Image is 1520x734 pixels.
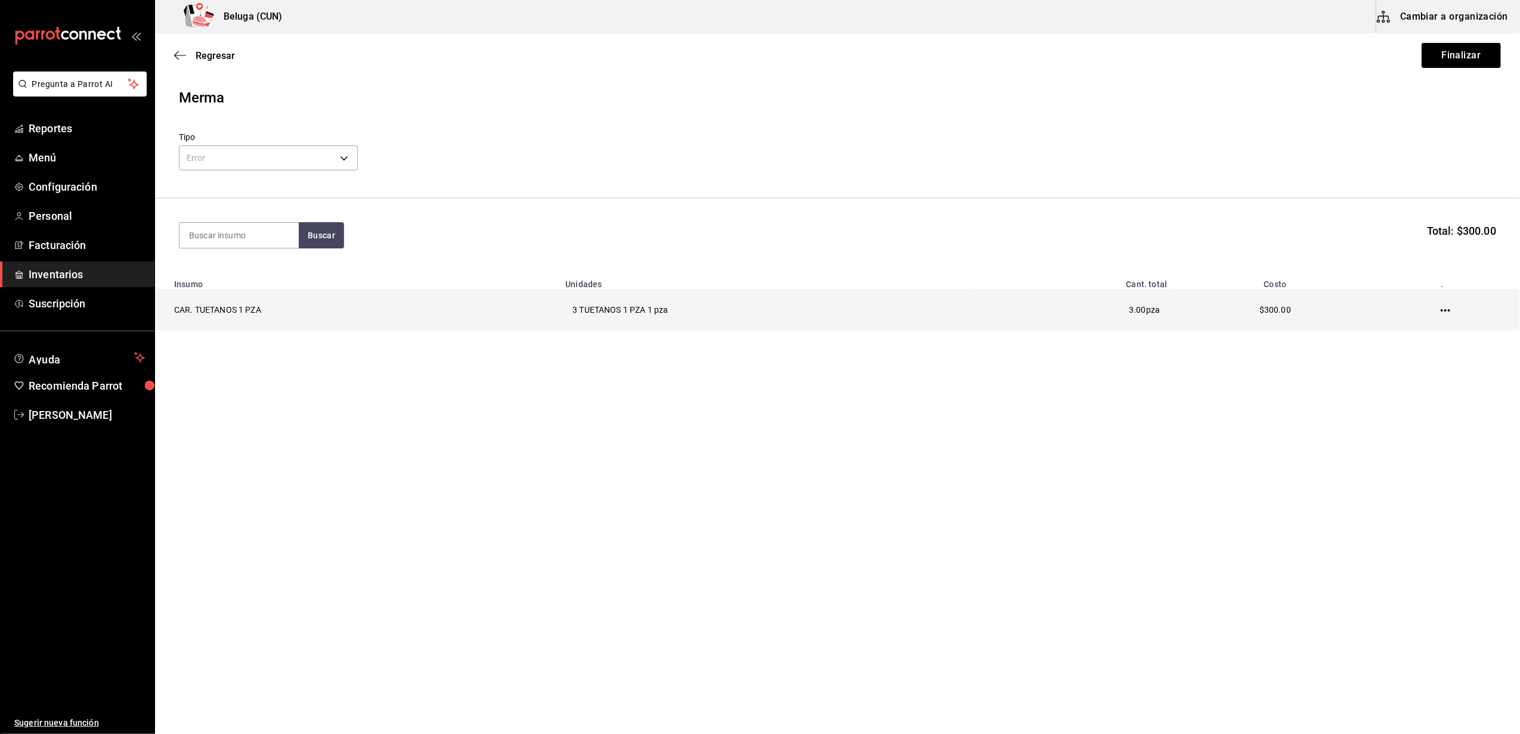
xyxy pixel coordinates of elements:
th: Cant. total [974,272,1174,290]
div: Merma [179,87,1496,108]
button: open_drawer_menu [131,31,141,41]
input: Buscar insumo [179,223,299,248]
button: Regresar [174,50,235,61]
span: Recomienda Parrot [29,378,145,394]
span: Facturación [29,237,145,253]
div: Error [179,145,358,170]
span: Inventarios [29,266,145,282]
span: Ayuda [29,350,129,365]
a: Pregunta a Parrot AI [8,86,147,99]
span: 3.00 [1129,305,1146,315]
th: Insumo [155,272,558,290]
span: Personal [29,208,145,224]
button: Pregunta a Parrot AI [13,71,147,97]
td: CAR. TUETANOS 1 PZA [155,290,558,331]
th: Costo [1174,272,1376,290]
span: Sugerir nueva función [14,717,145,729]
td: 3 TUETANOS 1 PZA 1 pza [558,290,974,331]
h3: Beluga (CUN) [214,10,283,24]
button: Finalizar [1422,43,1501,68]
span: Regresar [196,50,235,61]
span: Menú [29,150,145,166]
button: Buscar [299,222,344,248]
span: $300.00 [1259,305,1291,315]
th: Unidades [558,272,974,290]
span: Pregunta a Parrot AI [32,78,128,91]
span: Reportes [29,120,145,136]
span: Total: $300.00 [1427,223,1496,239]
td: pza [974,290,1174,331]
span: [PERSON_NAME] [29,407,145,423]
label: Tipo [179,133,358,142]
th: . [1376,272,1520,290]
span: Configuración [29,179,145,195]
span: Suscripción [29,296,145,312]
